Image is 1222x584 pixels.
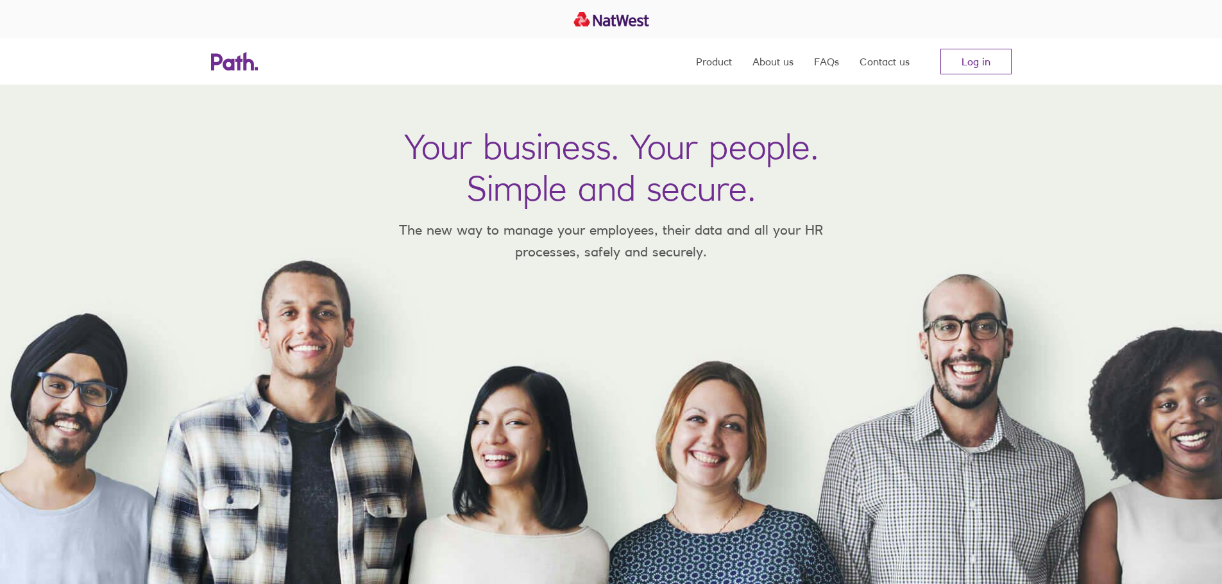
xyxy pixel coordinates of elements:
a: Log in [940,49,1012,74]
a: Product [696,38,732,85]
a: Contact us [860,38,910,85]
h1: Your business. Your people. Simple and secure. [404,126,819,209]
a: About us [752,38,793,85]
a: FAQs [814,38,839,85]
p: The new way to manage your employees, their data and all your HR processes, safely and securely. [380,219,842,262]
